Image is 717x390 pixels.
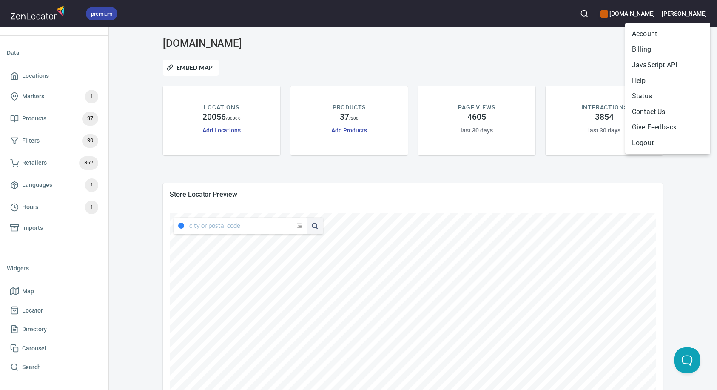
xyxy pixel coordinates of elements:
li: Contact Us [625,104,710,120]
a: JavaScript API [625,57,710,73]
li: Account [625,26,710,42]
li: Logout [625,135,710,151]
a: Status [625,89,710,104]
a: Help [625,73,710,89]
li: Billing [625,42,710,57]
li: Give Feedback [625,120,710,135]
